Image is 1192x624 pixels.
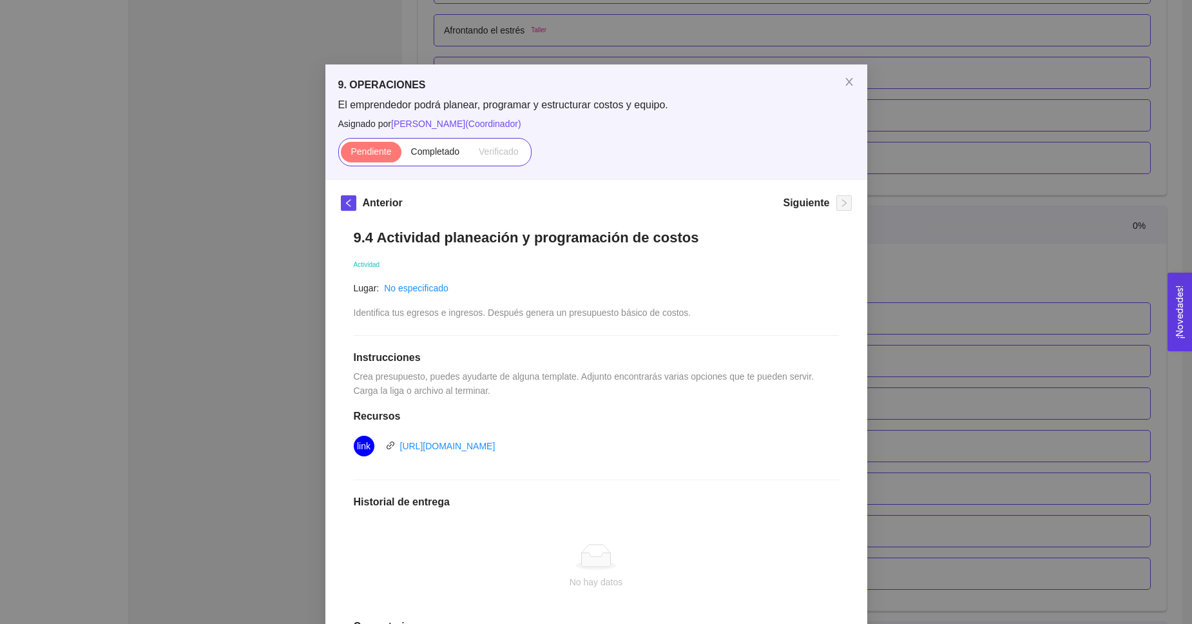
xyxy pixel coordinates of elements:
h1: Recursos [354,410,839,423]
span: El emprendedor podrá planear, programar y estructurar costos y equipo. [338,98,854,112]
span: Crea presupuesto, puedes ayudarte de alguna template. Adjunto encontrarás varias opciones que te ... [354,371,816,396]
span: Asignado por [338,117,854,131]
h5: Anterior [363,195,403,211]
span: Verificado [479,146,518,157]
span: Pendiente [351,146,391,157]
span: Identifica tus egresos e ingresos. Después genera un presupuesto básico de costos. [354,307,691,318]
h5: 9. OPERACIONES [338,77,854,93]
button: Open Feedback Widget [1168,273,1192,351]
span: close [844,77,854,87]
a: [URL][DOMAIN_NAME] [400,441,495,451]
h1: 9.4 Actividad planeación y programación de costos [354,229,839,246]
span: Completado [411,146,460,157]
span: Actividad [354,261,380,268]
h1: Instrucciones [354,351,839,364]
span: link [386,441,395,450]
h1: Historial de entrega [354,496,839,509]
span: link [357,436,370,456]
a: No especificado [384,283,448,293]
span: [PERSON_NAME] ( Coordinador ) [391,119,521,129]
button: left [341,195,356,211]
span: left [341,199,356,208]
article: Lugar: [354,281,380,295]
div: No hay datos [364,575,829,589]
button: right [836,195,852,211]
button: Close [831,64,867,101]
h5: Siguiente [783,195,829,211]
